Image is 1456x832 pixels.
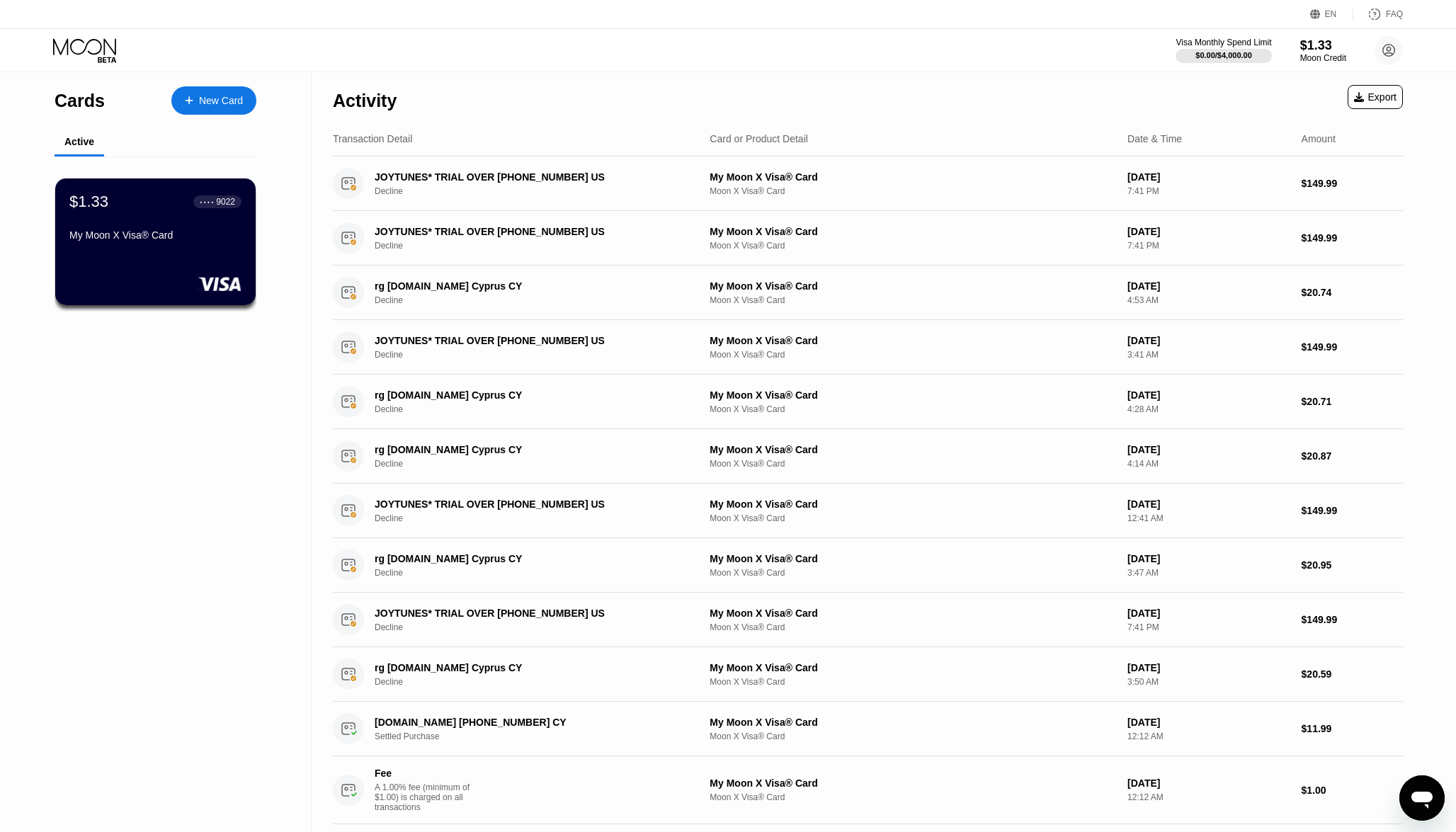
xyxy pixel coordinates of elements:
[1348,85,1403,109] div: Export
[375,608,681,619] div: JOYTUNES* TRIAL OVER [PHONE_NUMBER] US
[1300,53,1346,63] div: Moon Credit
[1127,717,1290,728] div: [DATE]
[200,200,214,204] div: ● ● ● ●
[710,662,1116,673] div: My Moon X Visa® Card
[375,241,704,251] div: Decline
[333,429,1403,484] div: rg [DOMAIN_NAME] Cyprus CYDeclineMy Moon X Visa® CardMoon X Visa® Card[DATE]4:14 AM$20.87
[710,444,1116,455] div: My Moon X Visa® Card
[710,186,1116,196] div: Moon X Visa® Card
[710,295,1116,305] div: Moon X Visa® Card
[1302,668,1403,680] div: $20.59
[375,389,681,401] div: rg [DOMAIN_NAME] Cyprus CY
[69,229,241,241] div: My Moon X Visa® Card
[333,211,1403,266] div: JOYTUNES* TRIAL OVER [PHONE_NUMBER] USDeclineMy Moon X Visa® CardMoon X Visa® Card[DATE]7:41 PM$1...
[710,404,1116,414] div: Moon X Visa® Card
[1302,287,1403,298] div: $20.74
[1127,171,1290,183] div: [DATE]
[375,622,704,632] div: Decline
[333,266,1403,320] div: rg [DOMAIN_NAME] Cyprus CYDeclineMy Moon X Visa® CardMoon X Visa® Card[DATE]4:53 AM$20.74
[375,677,704,687] div: Decline
[375,513,704,523] div: Decline
[1127,568,1290,578] div: 3:47 AM
[216,197,235,207] div: 9022
[1310,7,1353,21] div: EN
[1127,677,1290,687] div: 3:50 AM
[1127,241,1290,251] div: 7:41 PM
[333,538,1403,593] div: rg [DOMAIN_NAME] Cyprus CYDeclineMy Moon X Visa® CardMoon X Visa® Card[DATE]3:47 AM$20.95
[1127,792,1290,802] div: 12:12 AM
[333,91,397,111] div: Activity
[710,459,1116,469] div: Moon X Visa® Card
[1127,498,1290,510] div: [DATE]
[375,171,681,183] div: JOYTUNES* TRIAL OVER [PHONE_NUMBER] US
[1302,450,1403,462] div: $20.87
[1176,38,1271,47] div: Visa Monthly Spend Limit
[710,350,1116,360] div: Moon X Visa® Card
[64,136,94,147] div: Active
[1127,731,1290,741] div: 12:12 AM
[710,792,1116,802] div: Moon X Visa® Card
[1127,133,1182,144] div: Date & Time
[333,756,1403,824] div: FeeA 1.00% fee (minimum of $1.00) is charged on all transactionsMy Moon X Visa® CardMoon X Visa® ...
[1302,396,1403,407] div: $20.71
[375,731,704,741] div: Settled Purchase
[1300,38,1346,53] div: $1.33
[1127,389,1290,401] div: [DATE]
[375,335,681,346] div: JOYTUNES* TRIAL OVER [PHONE_NUMBER] US
[710,280,1116,292] div: My Moon X Visa® Card
[375,498,681,510] div: JOYTUNES* TRIAL OVER [PHONE_NUMBER] US
[333,647,1403,702] div: rg [DOMAIN_NAME] Cyprus CYDeclineMy Moon X Visa® CardMoon X Visa® Card[DATE]3:50 AM$20.59
[375,553,681,564] div: rg [DOMAIN_NAME] Cyprus CY
[710,608,1116,619] div: My Moon X Visa® Card
[710,226,1116,237] div: My Moon X Visa® Card
[1302,614,1403,625] div: $149.99
[55,178,256,305] div: $1.33● ● ● ●9022My Moon X Visa® Card
[375,295,704,305] div: Decline
[1195,51,1252,59] div: $0.00 / $4,000.00
[333,593,1403,647] div: JOYTUNES* TRIAL OVER [PHONE_NUMBER] USDeclineMy Moon X Visa® CardMoon X Visa® Card[DATE]7:41 PM$1...
[1399,775,1445,821] iframe: Кнопка запуска окна обмена сообщениями
[375,459,704,469] div: Decline
[1325,9,1337,19] div: EN
[710,731,1116,741] div: Moon X Visa® Card
[333,702,1403,756] div: [DOMAIN_NAME] [PHONE_NUMBER] CYSettled PurchaseMy Moon X Visa® CardMoon X Visa® Card[DATE]12:12 A...
[710,498,1116,510] div: My Moon X Visa® Card
[1302,505,1403,516] div: $149.99
[710,241,1116,251] div: Moon X Visa® Card
[1127,513,1290,523] div: 12:41 AM
[1127,404,1290,414] div: 4:28 AM
[333,133,412,144] div: Transaction Detail
[710,622,1116,632] div: Moon X Visa® Card
[375,226,681,237] div: JOYTUNES* TRIAL OVER [PHONE_NUMBER] US
[375,186,704,196] div: Decline
[1127,186,1290,196] div: 7:41 PM
[1127,662,1290,673] div: [DATE]
[333,484,1403,538] div: JOYTUNES* TRIAL OVER [PHONE_NUMBER] USDeclineMy Moon X Visa® CardMoon X Visa® Card[DATE]12:41 AM$...
[710,677,1116,687] div: Moon X Visa® Card
[375,280,681,292] div: rg [DOMAIN_NAME] Cyprus CY
[1302,341,1403,353] div: $149.99
[375,350,704,360] div: Decline
[1302,133,1336,144] div: Amount
[375,768,474,779] div: Fee
[1127,553,1290,564] div: [DATE]
[1302,559,1403,571] div: $20.95
[1127,777,1290,789] div: [DATE]
[710,717,1116,728] div: My Moon X Visa® Card
[710,568,1116,578] div: Moon X Visa® Card
[199,95,243,107] div: New Card
[375,717,681,728] div: [DOMAIN_NAME] [PHONE_NUMBER] CY
[1127,295,1290,305] div: 4:53 AM
[710,335,1116,346] div: My Moon X Visa® Card
[333,156,1403,211] div: JOYTUNES* TRIAL OVER [PHONE_NUMBER] USDeclineMy Moon X Visa® CardMoon X Visa® Card[DATE]7:41 PM$1...
[1127,335,1290,346] div: [DATE]
[375,444,681,455] div: rg [DOMAIN_NAME] Cyprus CY
[333,320,1403,375] div: JOYTUNES* TRIAL OVER [PHONE_NUMBER] USDeclineMy Moon X Visa® CardMoon X Visa® Card[DATE]3:41 AM$1...
[710,133,808,144] div: Card or Product Detail
[1302,723,1403,734] div: $11.99
[1127,608,1290,619] div: [DATE]
[333,375,1403,429] div: rg [DOMAIN_NAME] Cyprus CYDeclineMy Moon X Visa® CardMoon X Visa® Card[DATE]4:28 AM$20.71
[171,86,256,115] div: New Card
[1300,38,1346,63] div: $1.33Moon Credit
[1353,7,1403,21] div: FAQ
